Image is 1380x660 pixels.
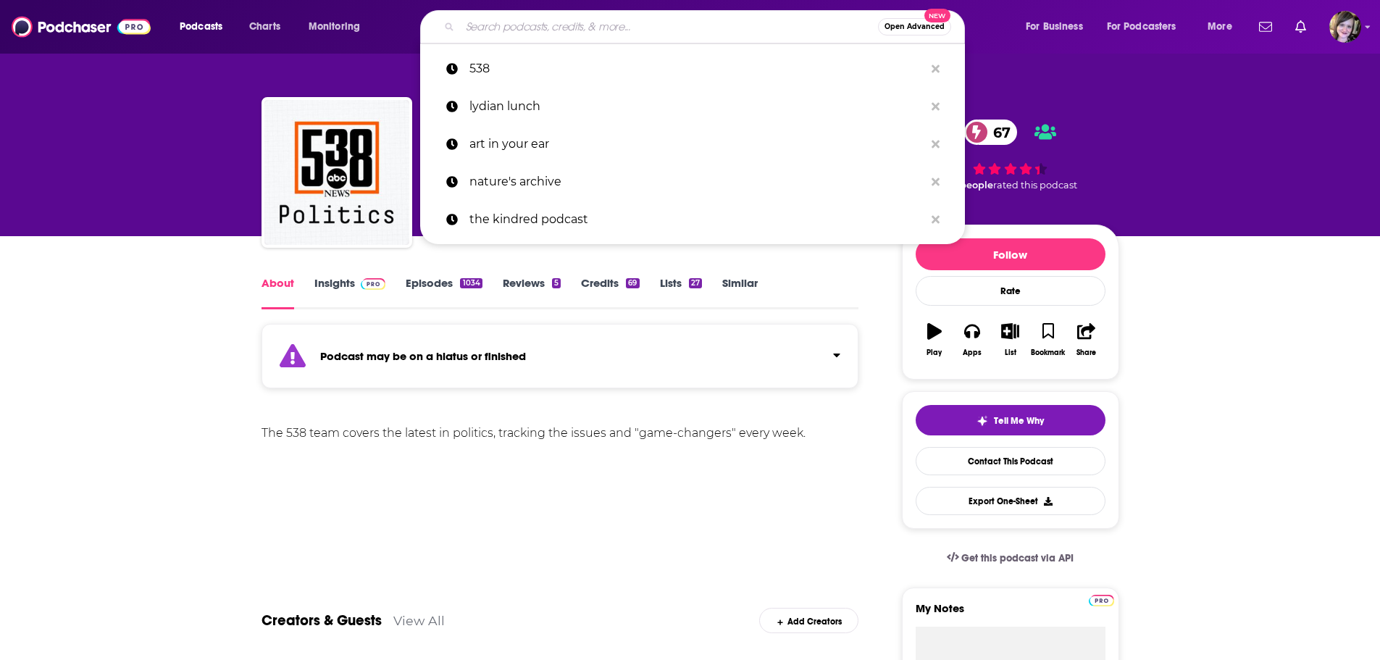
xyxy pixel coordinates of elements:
[916,487,1105,515] button: Export One-Sheet
[1208,17,1232,37] span: More
[1031,348,1065,357] div: Bookmark
[581,276,639,309] a: Credits69
[916,238,1105,270] button: Follow
[935,540,1086,576] a: Get this podcast via API
[240,15,289,38] a: Charts
[927,348,942,357] div: Play
[916,276,1105,306] div: Rate
[309,17,360,37] span: Monitoring
[320,349,526,363] strong: Podcast may be on a hiatus or finished
[722,276,758,309] a: Similar
[262,423,859,443] div: The 538 team covers the latest in politics, tracking the issues and "game-changers" every week.
[1089,595,1114,606] img: Podchaser Pro
[979,120,1018,145] span: 67
[993,180,1077,191] span: rated this podcast
[460,278,482,288] div: 1034
[1329,11,1361,43] img: User Profile
[1107,17,1176,37] span: For Podcasters
[12,13,151,41] img: Podchaser - Follow, Share and Rate Podcasts
[902,110,1119,200] div: 67 30 peoplerated this podcast
[1026,17,1083,37] span: For Business
[1289,14,1312,39] a: Show notifications dropdown
[469,163,924,201] p: nature's archive
[361,278,386,290] img: Podchaser Pro
[878,18,951,35] button: Open AdvancedNew
[1005,348,1016,357] div: List
[1029,314,1067,366] button: Bookmark
[994,415,1044,427] span: Tell Me Why
[420,125,965,163] a: art in your ear
[406,276,482,309] a: Episodes1034
[1197,15,1250,38] button: open menu
[180,17,222,37] span: Podcasts
[262,333,859,388] section: Click to expand status details
[264,100,409,245] img: FiveThirtyEight Politics
[626,278,639,288] div: 69
[170,15,241,38] button: open menu
[1253,14,1278,39] a: Show notifications dropdown
[924,9,950,22] span: New
[961,552,1074,564] span: Get this podcast via API
[916,314,953,366] button: Play
[953,314,991,366] button: Apps
[964,120,1018,145] a: 67
[469,201,924,238] p: the kindred podcast
[977,415,988,427] img: tell me why sparkle
[469,125,924,163] p: art in your ear
[393,613,445,628] a: View All
[916,405,1105,435] button: tell me why sparkleTell Me Why
[503,276,561,309] a: Reviews5
[1097,15,1197,38] button: open menu
[1089,593,1114,606] a: Pro website
[469,88,924,125] p: lydian lunch
[660,276,702,309] a: Lists27
[249,17,280,37] span: Charts
[1329,11,1361,43] button: Show profile menu
[420,50,965,88] a: 538
[963,348,982,357] div: Apps
[1067,314,1105,366] button: Share
[434,10,979,43] div: Search podcasts, credits, & more...
[314,276,386,309] a: InsightsPodchaser Pro
[469,50,924,88] p: 538
[552,278,561,288] div: 5
[1329,11,1361,43] span: Logged in as IAmMBlankenship
[759,608,858,633] div: Add Creators
[689,278,702,288] div: 27
[262,611,382,630] a: Creators & Guests
[460,15,878,38] input: Search podcasts, credits, & more...
[885,23,945,30] span: Open Advanced
[991,314,1029,366] button: List
[916,601,1105,627] label: My Notes
[420,163,965,201] a: nature's archive
[420,201,965,238] a: the kindred podcast
[1076,348,1096,357] div: Share
[262,276,294,309] a: About
[298,15,379,38] button: open menu
[916,447,1105,475] a: Contact This Podcast
[945,180,993,191] span: 30 people
[1016,15,1101,38] button: open menu
[420,88,965,125] a: lydian lunch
